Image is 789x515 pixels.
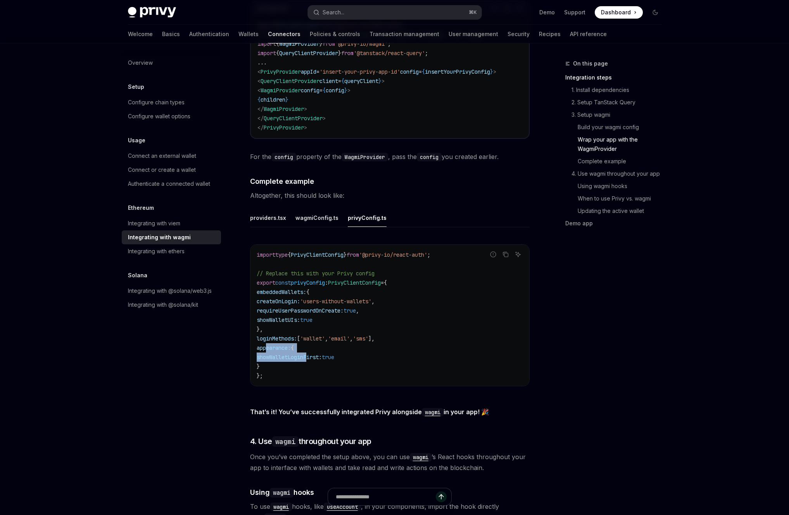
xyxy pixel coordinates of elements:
[565,180,668,192] a: Using wagmi hooks
[128,136,145,145] h5: Usage
[250,408,489,416] strong: That’s it! You’ve successfully integrated Privy alongside in your app! 🎉
[323,115,326,122] span: >
[279,50,338,57] span: QueryClientProvider
[128,247,185,256] div: Integrating with ethers
[359,251,427,258] span: '@privy-io/react-auth'
[250,176,314,187] span: Complete example
[122,216,221,230] a: Integrating with viem
[319,78,338,85] span: client
[422,408,444,416] code: wagmi
[257,363,260,370] span: }
[649,6,661,19] button: Toggle dark mode
[122,109,221,123] a: Configure wallet options
[261,87,301,94] span: WagmiProvider
[128,300,198,309] div: Integrating with @solana/kit
[257,335,297,342] span: loginMethods:
[319,68,400,75] span: 'insert-your-privy-app-id'
[128,233,191,242] div: Integrating with wagmi
[369,25,439,43] a: Transaction management
[323,40,335,47] span: from
[356,307,359,314] span: ,
[128,98,185,107] div: Configure chain types
[344,307,356,314] span: true
[565,96,668,109] a: 2. Setup TanStack Query
[350,335,353,342] span: ,
[419,68,422,75] span: =
[291,251,344,258] span: PrivyClientConfig
[565,155,668,168] a: Complete example
[565,168,668,180] a: 4. Use wagmi throughout your app
[264,124,304,131] span: PrivyProvider
[261,96,285,103] span: children
[335,40,388,47] span: '@privy-io/wagmi'
[570,25,607,43] a: API reference
[328,335,350,342] span: 'email'
[488,249,498,259] button: Report incorrect code
[122,56,221,70] a: Overview
[539,9,555,16] a: Demo
[264,115,323,122] span: QueryClientProvider
[325,279,328,286] span: :
[371,298,375,305] span: ,
[276,40,279,47] span: {
[344,251,347,258] span: }
[490,68,493,75] span: }
[565,205,668,217] a: Updating the active wallet
[128,165,196,175] div: Connect or create a wallet
[261,78,319,85] span: QueryClientProvider
[306,289,309,296] span: {
[323,8,344,17] div: Search...
[257,50,276,57] span: import
[449,25,498,43] a: User management
[319,87,323,94] span: =
[271,153,296,161] code: config
[275,251,288,258] span: type
[122,284,221,298] a: Integrating with @solana/web3.js
[128,25,153,43] a: Welcome
[250,151,530,162] span: For the property of the , pass the you created earlier.
[338,50,341,57] span: }
[257,78,261,85] span: <
[257,40,276,47] span: import
[162,25,180,43] a: Basics
[353,335,368,342] span: 'sms'
[128,151,196,161] div: Connect an external wallet
[301,87,319,94] span: config
[300,298,371,305] span: 'users-without-wallets'
[257,289,306,296] span: embeddedWallets:
[257,354,322,361] span: showWalletLoginFirst:
[565,84,668,96] a: 1. Install dependencies
[381,279,384,286] span: =
[250,436,371,447] span: 4. Use throughout your app
[347,87,350,94] span: >
[400,68,419,75] span: config
[268,25,300,43] a: Connectors
[382,78,385,85] span: >
[344,87,347,94] span: }
[341,78,344,85] span: {
[469,9,477,16] span: ⌘ K
[122,177,221,191] a: Authenticate a connected wallet
[295,209,338,227] div: wagmiConfig.ts
[257,68,261,75] span: <
[257,270,375,277] span: // Replace this with your Privy config
[601,9,631,16] span: Dashboard
[250,190,530,201] span: Altogether, this should look like:
[422,68,425,75] span: {
[501,249,511,259] button: Copy the contents from the code block
[257,326,263,333] span: },
[310,25,360,43] a: Policies & controls
[257,87,261,94] span: <
[564,9,585,16] a: Support
[316,68,319,75] span: =
[257,105,264,112] span: </
[595,6,643,19] a: Dashboard
[422,408,444,416] a: wagmi
[261,68,301,75] span: PrivyProvider
[354,50,425,57] span: '@tanstack/react-query'
[308,5,482,19] button: Open search
[539,25,561,43] a: Recipes
[257,59,267,66] span: ...
[238,25,259,43] a: Wallets
[319,40,323,47] span: }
